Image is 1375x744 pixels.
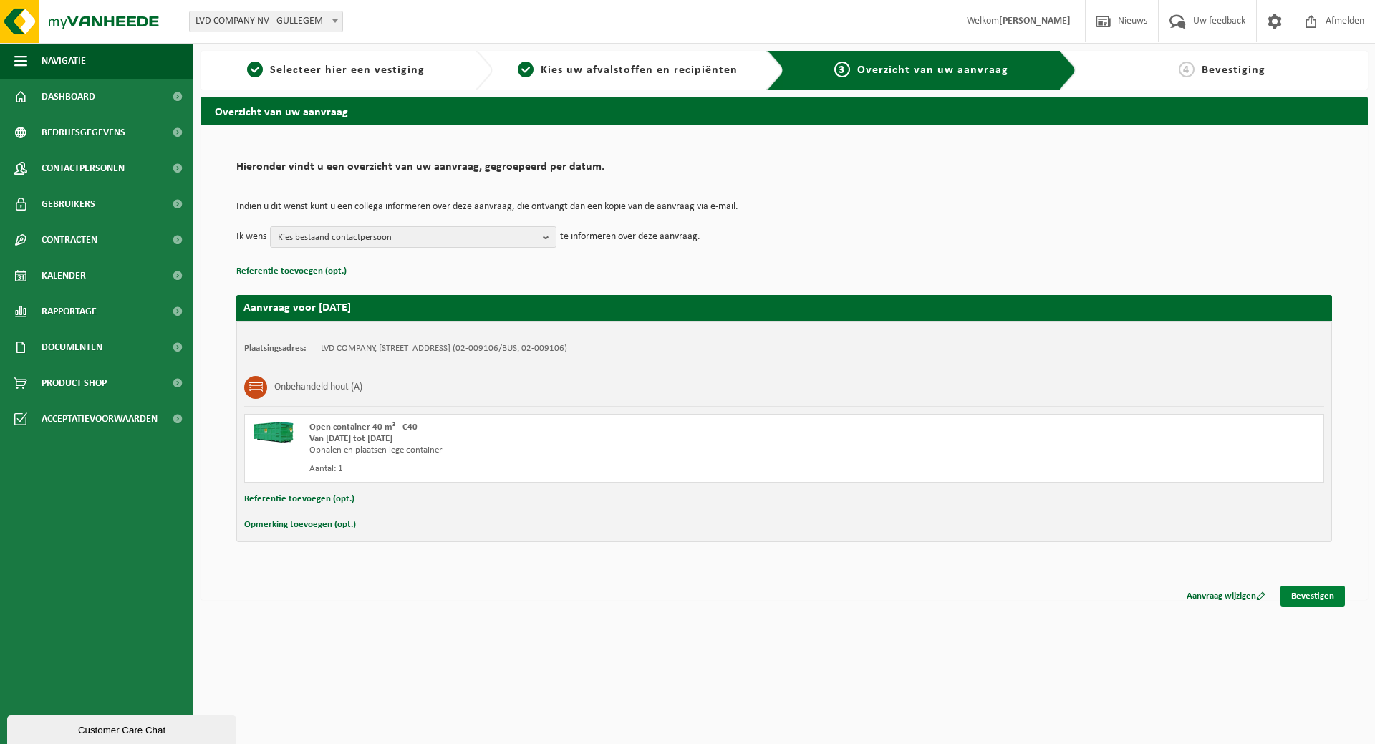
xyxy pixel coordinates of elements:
span: Overzicht van uw aanvraag [857,64,1008,76]
span: 1 [247,62,263,77]
span: Rapportage [42,294,97,329]
span: Dashboard [42,79,95,115]
span: Open container 40 m³ - C40 [309,422,418,432]
iframe: chat widget [7,712,239,744]
span: Bevestiging [1202,64,1265,76]
strong: [PERSON_NAME] [999,16,1071,26]
span: Contactpersonen [42,150,125,186]
h3: Onbehandeld hout (A) [274,376,362,399]
button: Referentie toevoegen (opt.) [244,490,354,508]
span: Navigatie [42,43,86,79]
a: Aanvraag wijzigen [1176,586,1276,607]
a: 2Kies uw afvalstoffen en recipiënten [500,62,756,79]
button: Referentie toevoegen (opt.) [236,262,347,281]
span: 4 [1179,62,1195,77]
span: Kalender [42,258,86,294]
h2: Overzicht van uw aanvraag [201,97,1368,125]
a: 1Selecteer hier een vestiging [208,62,464,79]
p: te informeren over deze aanvraag. [560,226,700,248]
span: 3 [834,62,850,77]
p: Indien u dit wenst kunt u een collega informeren over deze aanvraag, die ontvangt dan een kopie v... [236,202,1332,212]
div: Aantal: 1 [309,463,841,475]
span: Acceptatievoorwaarden [42,401,158,437]
strong: Plaatsingsadres: [244,344,307,353]
img: HK-XC-40-GN-00.png [252,422,295,443]
h2: Hieronder vindt u een overzicht van uw aanvraag, gegroepeerd per datum. [236,161,1332,180]
strong: Aanvraag voor [DATE] [243,302,351,314]
button: Opmerking toevoegen (opt.) [244,516,356,534]
button: Kies bestaand contactpersoon [270,226,556,248]
span: Kies uw afvalstoffen en recipiënten [541,64,738,76]
span: Bedrijfsgegevens [42,115,125,150]
span: Selecteer hier een vestiging [270,64,425,76]
p: Ik wens [236,226,266,248]
span: LVD COMPANY NV - GULLEGEM [190,11,342,32]
span: LVD COMPANY NV - GULLEGEM [189,11,343,32]
strong: Van [DATE] tot [DATE] [309,434,392,443]
span: Product Shop [42,365,107,401]
span: Gebruikers [42,186,95,222]
span: Documenten [42,329,102,365]
span: 2 [518,62,534,77]
td: LVD COMPANY, [STREET_ADDRESS] (02-009106/BUS, 02-009106) [321,343,567,354]
div: Ophalen en plaatsen lege container [309,445,841,456]
span: Kies bestaand contactpersoon [278,227,537,248]
a: Bevestigen [1280,586,1345,607]
span: Contracten [42,222,97,258]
